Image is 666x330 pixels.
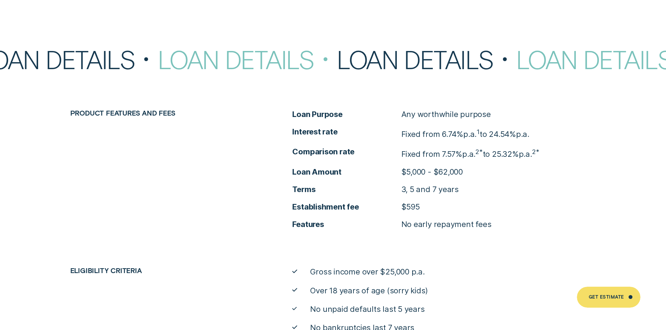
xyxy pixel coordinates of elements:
div: Loan Details [158,47,337,72]
span: p.a. [519,149,532,159]
span: Interest rate [292,126,401,137]
span: Terms [292,184,401,195]
span: p.a. [516,129,529,139]
span: Per Annum [463,129,477,139]
div: Loan Details [337,47,516,72]
a: Get Estimate [577,287,640,308]
span: Comparison rate [292,146,401,157]
span: Per Annum [519,149,532,159]
div: Product features and fees [66,109,244,117]
span: Per Annum [462,149,475,159]
span: Loan Amount [292,167,401,177]
span: Establishment fee [292,201,401,212]
p: $595 [401,201,420,212]
span: Over 18 years of age (sorry kids) [310,285,428,296]
p: 3, 5 and 7 years [401,184,459,195]
span: No unpaid defaults last 5 years [310,304,424,314]
span: Gross income over $25,000 p.a. [310,266,424,277]
p: Any worthwhile purpose [401,109,491,119]
p: Fixed from 6.74% to 24.54% [401,126,530,139]
span: p.a. [463,129,477,139]
div: Eligibility criteria [66,266,244,274]
p: No early repayment fees [401,219,492,229]
sup: 1 [477,128,480,135]
p: $5,000 - $62,000 [401,167,463,177]
span: p.a. [462,149,475,159]
p: Fixed from 7.57% to 25.32% [401,146,539,159]
span: Loan Purpose [292,109,401,119]
span: Features [292,219,401,229]
span: Per Annum [516,129,529,139]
